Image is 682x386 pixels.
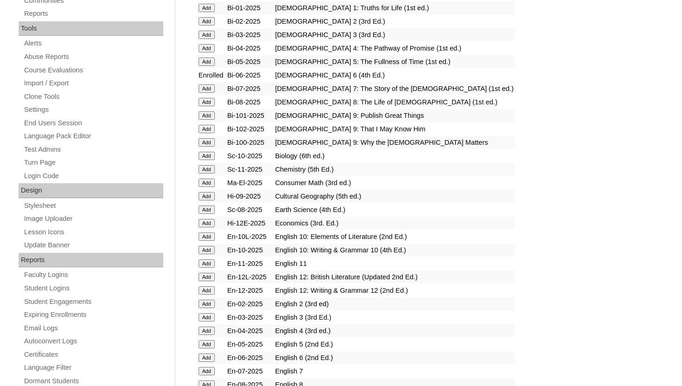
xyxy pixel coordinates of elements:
[19,183,163,198] div: Design
[226,270,273,283] td: En-12L-2025
[199,192,215,200] input: Add
[226,69,273,82] td: Bi-06-2025
[274,42,515,55] td: [DEMOGRAPHIC_DATA] 4: The Pathway of Promise (1st ed.)
[274,257,515,270] td: English 11
[23,91,163,103] a: Clone Tools
[23,157,163,168] a: Turn Page
[23,283,163,294] a: Student Logins
[226,176,273,189] td: Ma-El-2025
[226,149,273,162] td: Sc-10-2025
[274,217,515,230] td: Economics (3rd. Ed.)
[274,230,515,243] td: English 10: Elements of Literature (2nd Ed.)
[274,136,515,149] td: [DEMOGRAPHIC_DATA] 9: Why the [DEMOGRAPHIC_DATA] Matters
[199,232,215,241] input: Add
[274,203,515,216] td: Earth Science (4th Ed.)
[23,77,163,89] a: Import / Export
[274,163,515,176] td: Chemistry (5th Ed.)
[274,82,515,95] td: [DEMOGRAPHIC_DATA] 7: The Story of the [DEMOGRAPHIC_DATA] (1st ed.)
[23,322,163,334] a: Email Logs
[274,176,515,189] td: Consumer Math (3rd ed.)
[226,136,273,149] td: Bi-100-2025
[199,31,215,39] input: Add
[274,324,515,337] td: English 4 (3rd ed.)
[274,244,515,257] td: English 10: Writing & Grammar 10 (4th Ed.)
[199,206,215,214] input: Add
[199,327,215,335] input: Add
[199,179,215,187] input: Add
[199,286,215,295] input: Add
[226,365,273,378] td: En-07-2025
[199,4,215,12] input: Add
[23,296,163,308] a: Student Engagements
[199,354,215,362] input: Add
[23,38,163,49] a: Alerts
[199,165,215,174] input: Add
[226,82,273,95] td: Bi-07-2025
[23,51,163,63] a: Abuse Reports
[274,55,515,68] td: [DEMOGRAPHIC_DATA] 5: The Fullness of Time (1st ed.)
[199,246,215,254] input: Add
[23,170,163,182] a: Login Code
[199,259,215,268] input: Add
[23,144,163,155] a: Test Admins
[197,69,225,82] td: Enrolled
[226,190,273,203] td: Hi-09-2025
[226,42,273,55] td: Bi-04-2025
[274,365,515,378] td: English 7
[226,55,273,68] td: Bi-05-2025
[199,340,215,348] input: Add
[226,217,273,230] td: Hi-12E-2025
[226,338,273,351] td: En-05-2025
[226,351,273,364] td: En-06-2025
[226,297,273,310] td: En-02-2025
[199,273,215,281] input: Add
[226,284,273,297] td: En-12-2025
[226,15,273,28] td: Bi-02-2025
[199,138,215,147] input: Add
[274,270,515,283] td: English 12: British Literature (Updated 2nd Ed.)
[226,257,273,270] td: En-11-2025
[274,122,515,135] td: [DEMOGRAPHIC_DATA] 9: That I May Know Him
[274,284,515,297] td: English 12: Writing & Grammar 12 (2nd Ed.)
[199,313,215,322] input: Add
[274,190,515,203] td: Cultural Geography (5th ed.)
[199,152,215,160] input: Add
[274,297,515,310] td: English 2 (3rd ed)
[23,117,163,129] a: End Users Session
[23,8,163,19] a: Reports
[274,311,515,324] td: English 3 (3rd Ed.)
[274,149,515,162] td: Biology (6th ed.)
[226,203,273,216] td: Sc-08-2025
[226,109,273,122] td: Bi-101-2025
[23,226,163,238] a: Lesson Icons
[19,21,163,36] div: Tools
[23,200,163,212] a: Stylesheet
[274,96,515,109] td: [DEMOGRAPHIC_DATA] 8: The Life of [DEMOGRAPHIC_DATA] (1st ed.)
[199,111,215,120] input: Add
[199,58,215,66] input: Add
[274,338,515,351] td: English 5 (2nd Ed.)
[226,1,273,14] td: Bi-01-2025
[274,15,515,28] td: [DEMOGRAPHIC_DATA] 2 (3rd Ed.)
[226,122,273,135] td: Bi-102-2025
[23,309,163,321] a: Expiring Enrollments
[226,244,273,257] td: En-10-2025
[19,253,163,268] div: Reports
[199,300,215,308] input: Add
[274,1,515,14] td: [DEMOGRAPHIC_DATA] 1: Truths for Life (1st ed.)
[274,351,515,364] td: English 6 (2nd Ed.)
[23,269,163,281] a: Faculty Logins
[199,367,215,375] input: Add
[23,239,163,251] a: Update Banner
[226,311,273,324] td: En-03-2025
[199,98,215,106] input: Add
[199,125,215,133] input: Add
[274,109,515,122] td: [DEMOGRAPHIC_DATA] 9: Publish Great Things
[274,69,515,82] td: [DEMOGRAPHIC_DATA] 6 (4th Ed.)
[23,104,163,116] a: Settings
[23,64,163,76] a: Course Evaluations
[226,163,273,176] td: Sc-11-2025
[199,17,215,26] input: Add
[274,28,515,41] td: [DEMOGRAPHIC_DATA] 3 (3rd Ed.)
[23,335,163,347] a: Autoconvert Logs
